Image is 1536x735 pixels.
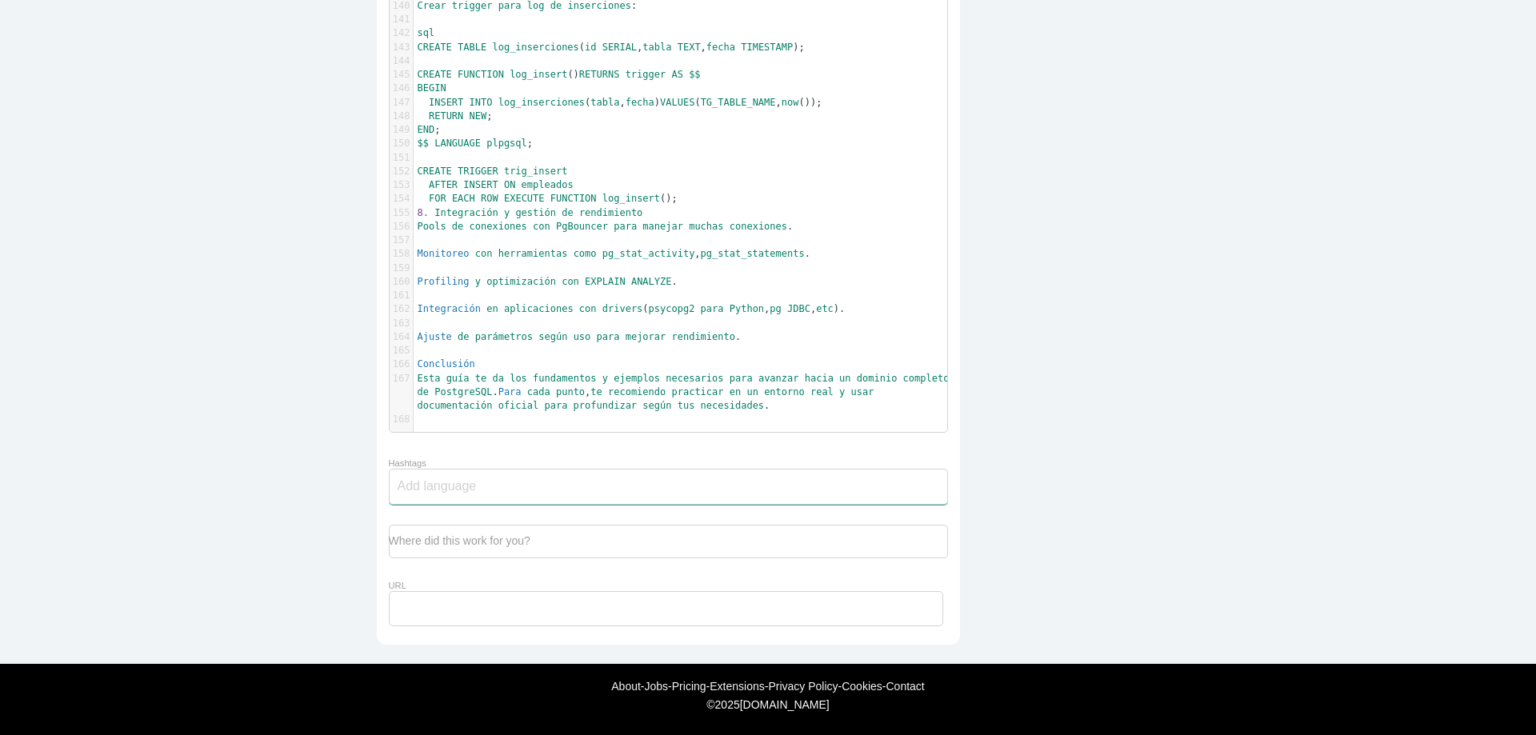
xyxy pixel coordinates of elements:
[550,193,597,204] span: FUNCTION
[418,331,742,342] span: .
[418,27,435,38] span: sql
[390,178,413,192] div: 153
[498,97,585,108] span: log_inserciones
[787,303,810,314] span: JDBC
[390,289,413,302] div: 161
[805,373,834,384] span: hacia
[810,386,834,397] span: real
[498,248,568,259] span: herramientas
[614,221,637,232] span: para
[418,42,805,53] span: ( , , );
[434,138,481,149] span: LANGUAGE
[390,275,413,289] div: 160
[556,386,585,397] span: punto
[590,386,602,397] span: te
[475,248,493,259] span: con
[730,303,764,314] span: Python
[492,42,578,53] span: log_inserciones
[486,303,498,314] span: en
[782,97,799,108] span: now
[611,680,641,693] a: About
[429,179,458,190] span: AFTER
[418,221,446,232] span: Pools
[389,581,406,590] label: URL
[446,373,470,384] span: guía
[418,248,470,259] span: Monitoreo
[475,276,481,287] span: y
[579,207,642,218] span: rendimiento
[418,373,955,412] span: . , .
[458,331,469,342] span: de
[390,26,413,40] div: 142
[390,262,413,275] div: 159
[574,248,597,259] span: como
[390,206,413,220] div: 155
[418,166,452,177] span: CREATE
[710,680,764,693] a: Extensions
[701,97,776,108] span: TG_TABLE_NAME
[470,97,493,108] span: INTO
[597,331,620,342] span: para
[492,373,503,384] span: da
[390,110,413,123] div: 148
[715,698,740,711] span: 2025
[672,680,706,693] a: Pricing
[418,42,452,53] span: CREATE
[730,221,787,232] span: conexiones
[602,193,660,204] span: log_insert
[429,97,463,108] span: INSERT
[470,221,527,232] span: conexiones
[515,207,556,218] span: gestión
[574,331,591,342] span: uso
[390,13,413,26] div: 141
[418,97,822,108] span: ( , ) ( , ());
[522,179,574,190] span: empleados
[418,110,493,122] span: ;
[562,207,573,218] span: de
[671,69,682,80] span: AS
[498,400,539,411] span: oficial
[418,331,452,342] span: Ajuste
[390,302,413,316] div: 162
[527,386,550,397] span: cada
[642,42,671,53] span: tabla
[533,221,550,232] span: con
[851,386,874,397] span: usar
[418,82,446,94] span: BEGIN
[608,386,666,397] span: recomiendo
[504,207,510,218] span: y
[672,331,735,342] span: rendimiento
[390,151,413,165] div: 151
[585,276,626,287] span: EXPLAIN
[458,42,486,53] span: TABLE
[429,110,463,122] span: RETURN
[390,220,413,234] div: 156
[585,42,596,53] span: id
[706,42,735,53] span: fecha
[510,69,567,80] span: log_insert
[768,680,838,693] a: Privacy Policy
[533,373,596,384] span: fundamentos
[741,42,793,53] span: TIMESTAMP
[418,303,846,314] span: ( , , ).
[602,303,643,314] span: drivers
[730,386,741,397] span: en
[839,386,845,397] span: y
[475,373,486,384] span: te
[701,400,764,411] span: necesidades
[678,42,701,53] span: TEXT
[458,166,498,177] span: TRIGGER
[389,458,426,468] label: Hashtags
[562,276,579,287] span: con
[390,82,413,95] div: 146
[470,110,487,122] span: NEW
[730,373,753,384] span: para
[390,358,413,371] div: 166
[701,303,724,314] span: para
[418,373,441,384] span: Esta
[256,698,1280,711] div: © [DOMAIN_NAME]
[746,386,758,397] span: un
[579,69,620,80] span: RETURNS
[390,317,413,330] div: 163
[764,386,805,397] span: entorno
